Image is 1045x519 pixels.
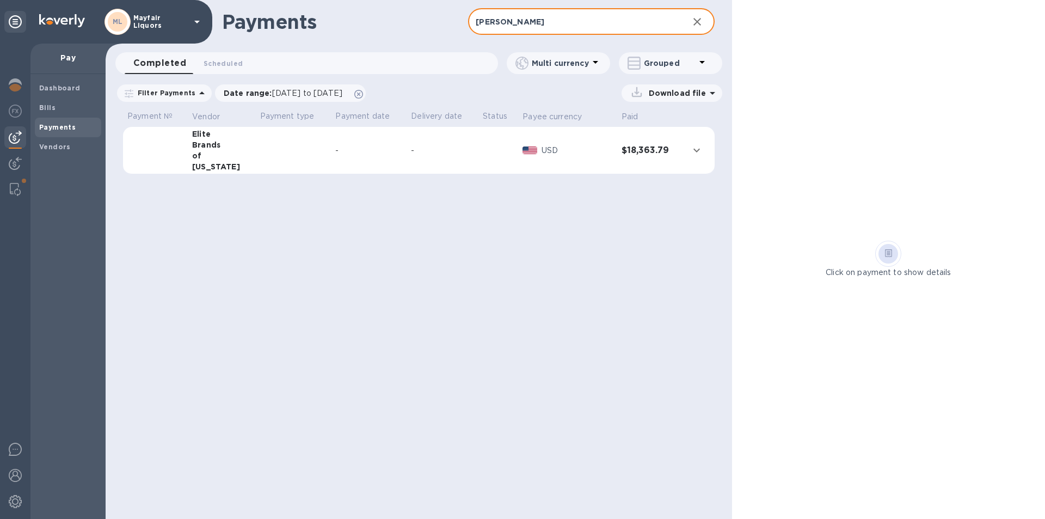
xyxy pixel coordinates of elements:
[826,267,951,278] p: Click on payment to show details
[522,111,582,123] p: Payee currency
[192,111,234,123] span: Vendor
[532,58,589,69] p: Multi currency
[644,88,706,99] p: Download file
[644,58,696,69] p: Grouped
[192,129,251,139] div: Elite
[622,111,638,123] p: Paid
[215,84,366,102] div: Date range:[DATE] to [DATE]
[204,58,243,69] span: Scheduled
[133,56,186,71] span: Completed
[192,111,220,123] p: Vendor
[411,145,474,156] div: -
[622,111,653,123] span: Paid
[542,145,613,156] p: USD
[483,111,514,122] p: Status
[224,88,348,99] p: Date range :
[272,89,342,97] span: [DATE] to [DATE]
[192,139,251,150] div: Brands
[113,17,123,26] b: ML
[39,52,97,63] p: Pay
[39,14,85,27] img: Logo
[335,145,402,156] div: -
[622,145,680,156] h3: $18,363.79
[335,111,402,122] p: Payment date
[39,84,81,92] b: Dashboard
[39,103,56,112] b: Bills
[522,146,537,154] img: USD
[127,111,183,122] p: Payment №
[192,150,251,161] div: of
[133,88,195,97] p: Filter Payments
[133,14,188,29] p: Mayfair Liquors
[260,111,327,122] p: Payment type
[522,111,596,123] span: Payee currency
[411,111,474,122] p: Delivery date
[4,11,26,33] div: Unpin categories
[192,161,251,172] div: [US_STATE]
[39,143,71,151] b: Vendors
[39,123,76,131] b: Payments
[9,105,22,118] img: Foreign exchange
[689,142,705,158] button: expand row
[222,10,468,33] h1: Payments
